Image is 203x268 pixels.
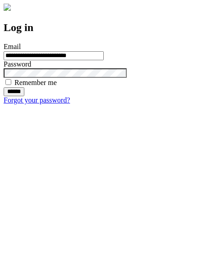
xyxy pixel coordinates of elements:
label: Remember me [14,79,57,86]
label: Password [4,60,31,68]
h2: Log in [4,22,199,34]
img: logo-4e3dc11c47720685a147b03b5a06dd966a58ff35d612b21f08c02c0306f2b779.png [4,4,11,11]
label: Email [4,43,21,50]
a: Forgot your password? [4,96,70,104]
